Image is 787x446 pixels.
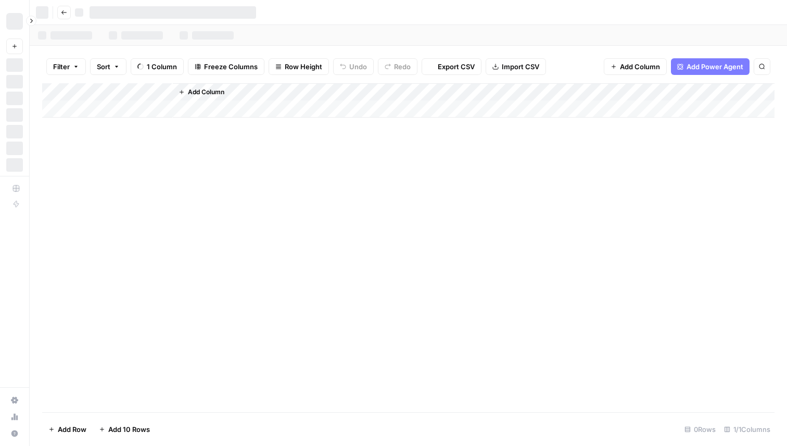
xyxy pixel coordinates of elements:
button: Sort [90,58,126,75]
span: Row Height [285,61,322,72]
span: Add 10 Rows [108,424,150,435]
a: Usage [6,409,23,425]
button: Import CSV [486,58,546,75]
span: Export CSV [438,61,475,72]
button: Add Row [42,421,93,438]
a: Settings [6,392,23,409]
button: Redo [378,58,417,75]
button: Row Height [269,58,329,75]
span: Redo [394,61,411,72]
span: Undo [349,61,367,72]
button: 1 Column [131,58,184,75]
button: Add Column [604,58,667,75]
button: Add Power Agent [671,58,750,75]
button: Undo [333,58,374,75]
div: 1/1 Columns [720,421,775,438]
span: Add Column [188,87,224,97]
span: Import CSV [502,61,539,72]
span: 1 Column [147,61,177,72]
span: Add Row [58,424,86,435]
span: Add Power Agent [687,61,743,72]
button: Help + Support [6,425,23,442]
span: Sort [97,61,110,72]
button: Freeze Columns [188,58,264,75]
span: Filter [53,61,70,72]
span: Freeze Columns [204,61,258,72]
button: Export CSV [422,58,481,75]
button: Add Column [174,85,229,99]
div: 0 Rows [680,421,720,438]
button: Add 10 Rows [93,421,156,438]
button: Filter [46,58,86,75]
span: Add Column [620,61,660,72]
